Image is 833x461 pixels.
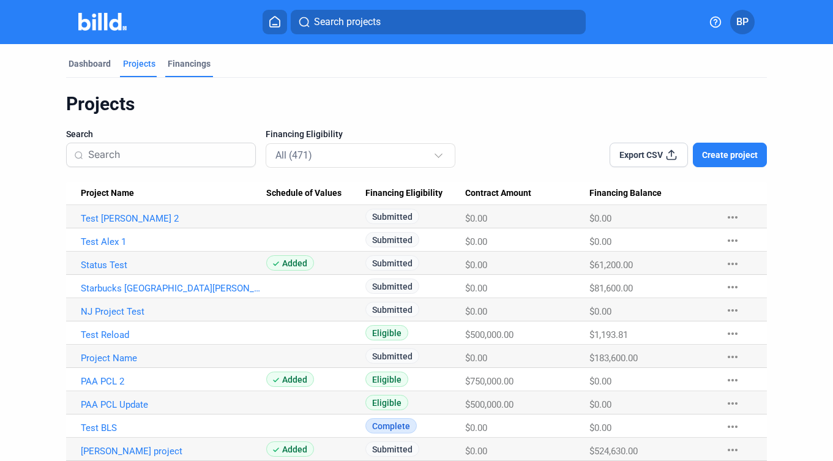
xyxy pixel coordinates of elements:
span: Submitted [365,279,419,294]
div: Dashboard [69,58,111,70]
span: Added [266,441,314,457]
span: Submitted [365,302,419,317]
span: Schedule of Values [266,188,342,199]
mat-icon: more_horiz [725,210,740,225]
a: Project Name [81,353,266,364]
div: Financings [168,58,211,70]
span: $0.00 [589,422,611,433]
button: Create project [693,143,767,167]
div: Project Name [81,188,266,199]
div: Projects [66,92,767,116]
button: Export CSV [610,143,688,167]
span: Eligible [365,372,408,387]
span: $0.00 [589,213,611,224]
span: Complete [365,418,417,433]
mat-icon: more_horiz [725,419,740,434]
span: $0.00 [465,422,487,433]
mat-icon: more_horiz [725,326,740,341]
span: Create project [702,149,758,161]
input: Search [88,142,248,168]
a: PAA PCL Update [81,399,266,410]
a: Starbucks [GEOGRAPHIC_DATA][PERSON_NAME] [81,283,266,294]
span: BP [736,15,749,29]
span: Financing Balance [589,188,662,199]
span: Added [266,372,314,387]
span: $61,200.00 [589,260,633,271]
div: Contract Amount [465,188,589,199]
span: Export CSV [619,149,663,161]
mat-icon: more_horiz [725,257,740,271]
img: Billd Company Logo [78,13,127,31]
mat-icon: more_horiz [725,303,740,318]
span: Submitted [365,209,419,224]
mat-icon: more_horiz [725,350,740,364]
button: BP [730,10,755,34]
a: Test Alex 1 [81,236,266,247]
span: $183,600.00 [589,353,638,364]
span: $500,000.00 [465,329,514,340]
span: Submitted [365,232,419,247]
span: $0.00 [465,353,487,364]
mat-icon: more_horiz [725,280,740,294]
div: Financing Balance [589,188,713,199]
span: $0.00 [589,399,611,410]
button: Search projects [291,10,586,34]
a: NJ Project Test [81,306,266,317]
div: Projects [123,58,155,70]
div: Schedule of Values [266,188,365,199]
span: Financing Eligibility [266,128,343,140]
span: $0.00 [465,446,487,457]
span: $0.00 [465,260,487,271]
a: PAA PCL 2 [81,376,266,387]
span: Added [266,255,314,271]
mat-icon: more_horiz [725,443,740,457]
a: Test [PERSON_NAME] 2 [81,213,266,224]
span: Submitted [365,255,419,271]
a: Status Test [81,260,266,271]
span: Financing Eligibility [365,188,443,199]
mat-icon: more_horiz [725,233,740,248]
span: Project Name [81,188,134,199]
span: Search projects [314,15,381,29]
span: Submitted [365,348,419,364]
div: Financing Eligibility [365,188,465,199]
span: Submitted [365,441,419,457]
span: $1,193.81 [589,329,628,340]
mat-icon: more_horiz [725,396,740,411]
span: $0.00 [589,376,611,387]
span: $81,600.00 [589,283,633,294]
a: Test Reload [81,329,266,340]
a: [PERSON_NAME] project [81,446,266,457]
span: $500,000.00 [465,399,514,410]
span: $0.00 [465,236,487,247]
mat-select-trigger: All (471) [275,149,312,161]
span: $0.00 [465,283,487,294]
a: Test BLS [81,422,266,433]
span: $0.00 [589,236,611,247]
span: Contract Amount [465,188,531,199]
span: Eligible [365,325,408,340]
span: $0.00 [465,213,487,224]
span: Search [66,128,93,140]
span: $524,630.00 [589,446,638,457]
mat-icon: more_horiz [725,373,740,388]
span: Eligible [365,395,408,410]
span: $0.00 [589,306,611,317]
span: $0.00 [465,306,487,317]
span: $750,000.00 [465,376,514,387]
